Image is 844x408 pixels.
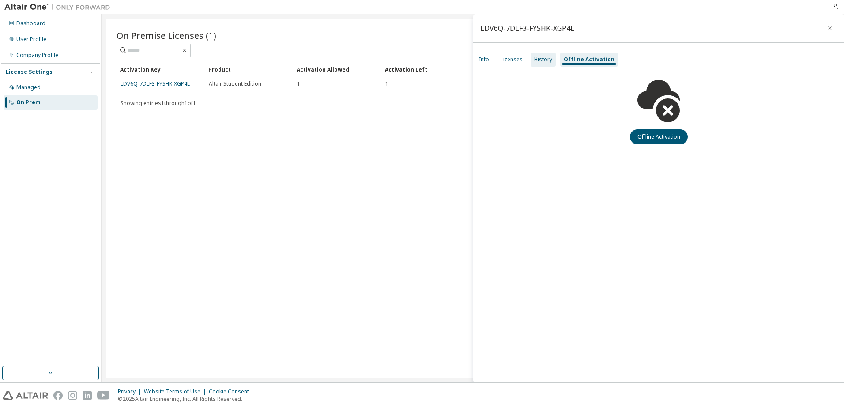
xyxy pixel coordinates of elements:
div: LDV6Q-7DLF3-FYSHK-XGP4L [480,25,574,32]
img: linkedin.svg [83,391,92,400]
span: 1 [385,80,388,87]
span: On Premise Licenses (1) [117,29,216,42]
div: Activation Left [385,62,466,76]
div: Licenses [501,56,523,63]
div: Cookie Consent [209,388,254,395]
span: Altair Student Edition [209,80,261,87]
div: Privacy [118,388,144,395]
div: Offline Activation [564,56,614,63]
button: Offline Activation [630,129,688,144]
img: altair_logo.svg [3,391,48,400]
div: Managed [16,84,41,91]
div: Dashboard [16,20,45,27]
div: Info [479,56,489,63]
div: User Profile [16,36,46,43]
div: Activation Key [120,62,201,76]
img: youtube.svg [97,391,110,400]
div: Company Profile [16,52,58,59]
div: License Settings [6,68,53,76]
span: 1 [297,80,300,87]
p: © 2025 Altair Engineering, Inc. All Rights Reserved. [118,395,254,403]
img: instagram.svg [68,391,77,400]
span: Showing entries 1 through 1 of 1 [121,99,196,107]
a: LDV6Q-7DLF3-FYSHK-XGP4L [121,80,190,87]
div: Product [208,62,290,76]
img: facebook.svg [53,391,63,400]
div: History [534,56,552,63]
div: Activation Allowed [297,62,378,76]
img: Altair One [4,3,115,11]
div: On Prem [16,99,41,106]
div: Website Terms of Use [144,388,209,395]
